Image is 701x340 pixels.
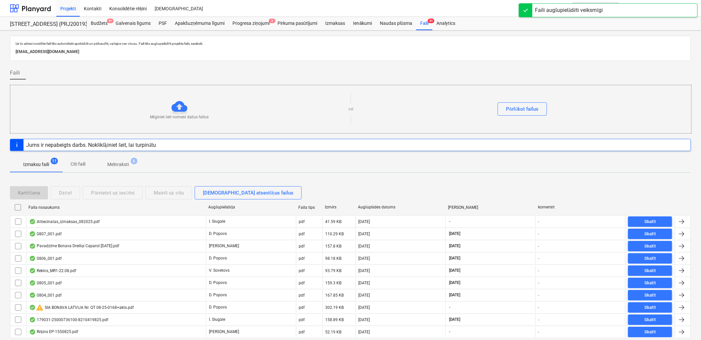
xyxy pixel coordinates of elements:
div: Skatīt [645,230,656,238]
div: OCR pabeigts [29,231,36,237]
div: OCR pabeigts [29,244,36,249]
p: Izmaksu faili [23,161,49,168]
div: Augšupielādēja [209,205,293,210]
div: Faili [416,17,432,30]
p: I. Siugale [209,219,225,224]
div: OCR pabeigts [29,219,36,224]
button: Skatīt [628,302,672,313]
p: V. Sovetovs [209,268,229,273]
div: Skatīt [645,279,656,287]
a: Progresa ziņojumi3 [228,17,274,30]
div: Jums ir nepabeigts darbs. Noklikšķiniet šeit, lai turpinātu [26,142,156,148]
a: Apakšuzņēmuma līgumi [171,17,228,30]
div: [DEMOGRAPHIC_DATA] atsevišķus failus [203,189,293,197]
div: OCR pabeigts [29,329,36,335]
div: - [538,268,539,273]
div: Budžets [87,17,112,30]
div: - [538,281,539,285]
span: - [448,219,451,224]
div: - [538,256,539,261]
a: Budžets9+ [87,17,112,30]
div: 0804_001.pdf [29,293,62,298]
div: 93.79 KB [325,268,342,273]
a: Ienākumi [349,17,376,30]
div: Pirkuma pasūtījumi [274,17,322,30]
div: Faila nosaukums [28,205,203,210]
p: Uz šo adresi nosūtītie faili tiks automātiski apstrādāti un pārbaudīti, vai tajos nav vīrusu. Fai... [16,41,685,46]
p: [PERSON_NAME] [209,329,239,335]
a: Faili9+ [416,17,432,30]
div: OCR pabeigts [29,268,36,273]
div: SIA BONAVA LATVIJA Nr. QT 08-25-0168+akts.pdf [29,304,134,312]
div: OCR pabeigts [29,256,36,261]
div: pdf [299,256,305,261]
div: [DATE] [359,219,370,224]
span: - [448,329,451,335]
div: Mēģiniet šeit nomest dažus failusvaiPārlūkot failus [10,85,692,134]
div: Skatīt [645,328,656,336]
div: - [538,244,539,249]
div: Galvenais līgums [112,17,155,30]
div: [DATE] [359,330,370,334]
div: Izmērs [325,205,353,210]
button: Skatīt [628,290,672,301]
span: 9+ [428,19,434,23]
p: [PERSON_NAME] [209,243,239,249]
div: [DATE] [359,317,370,322]
div: - [538,219,539,224]
div: pdf [299,305,305,310]
iframe: Chat Widget [668,308,701,340]
a: PSF [155,17,171,30]
div: [DATE] [359,244,370,249]
div: [DATE] [359,256,370,261]
div: 167.85 KB [325,293,344,298]
div: [DATE] [359,305,370,310]
span: [DATE] [448,292,461,298]
div: [DATE] [359,281,370,285]
div: 98.18 KB [325,256,342,261]
p: D. Popovs [209,280,227,286]
div: komentēt [538,205,623,210]
div: [DATE] [359,268,370,273]
button: Skatīt [628,314,672,325]
div: - [538,232,539,236]
p: D. Popovs [209,255,227,261]
button: Skatīt [628,265,672,276]
div: - [538,305,539,310]
button: Skatīt [628,253,672,264]
div: Rēķins EP-1550825.pdf [29,329,78,335]
a: Izmaksas [322,17,349,30]
div: OCR pabeigts [29,317,36,322]
div: Skatīt [645,267,656,275]
div: pdf [299,293,305,298]
span: [DATE] [448,243,461,249]
div: 41.59 KB [325,219,342,224]
div: Attiecinatas_izmaksas_082025.pdf [29,219,100,224]
span: [DATE] [448,317,461,322]
span: Faili [10,69,20,77]
div: Skatīt [645,243,656,250]
span: [DATE] [448,231,461,237]
div: Faila tips [299,205,320,210]
span: 3 [269,19,275,23]
button: [DEMOGRAPHIC_DATA] atsevišķus failus [195,186,302,199]
div: Skatīt [645,292,656,299]
p: I. Siugale [209,317,225,322]
div: pdf [299,281,305,285]
p: D. Popovs [209,305,227,310]
button: Skatīt [628,216,672,227]
div: Pavadzīme Bonava Dreiliņi Caparol [DATE].pdf [29,244,119,249]
p: Melnraksti [107,161,129,168]
p: D. Popovs [209,292,227,298]
button: Skatīt [628,241,672,252]
button: Skatīt [628,229,672,239]
span: [DATE] [448,280,461,286]
div: Faili augšupielādēti veiksmīgi [535,6,603,14]
div: pdf [299,244,305,249]
div: [PERSON_NAME] [448,205,533,210]
p: D. Popovs [209,231,227,237]
a: Analytics [432,17,459,30]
